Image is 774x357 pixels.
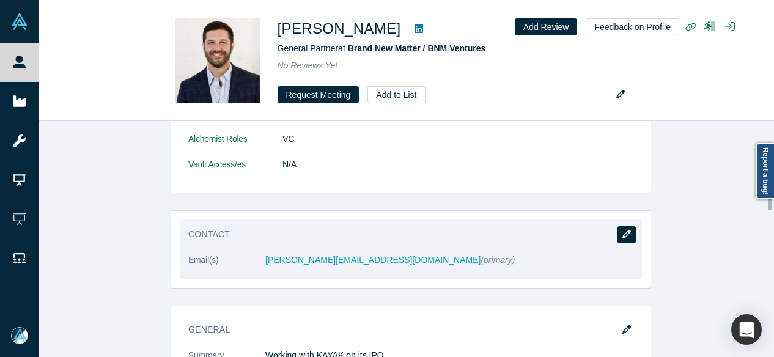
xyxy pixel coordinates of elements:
img: Sam Shevat's Profile Image [175,18,260,103]
button: Add Review [515,18,578,35]
button: Feedback on Profile [586,18,679,35]
a: Brand New Matter / BNM Ventures [348,43,486,53]
h3: Contact [188,228,616,241]
a: Report a bug! [756,143,774,199]
img: Mia Scott's Account [11,327,28,344]
span: (primary) [481,255,515,265]
h1: [PERSON_NAME] [278,18,401,40]
dt: Vault Access/es [188,158,282,184]
a: [PERSON_NAME][EMAIL_ADDRESS][DOMAIN_NAME] [265,255,481,265]
dt: Email(s) [188,254,265,279]
button: Request Meeting [278,86,359,103]
img: Alchemist Vault Logo [11,13,28,30]
button: Add to List [367,86,425,103]
h3: General [188,323,616,336]
dd: VC [282,133,633,145]
span: General Partner at [278,43,486,53]
dd: N/A [282,158,633,171]
dt: Alchemist Roles [188,133,282,158]
span: No Reviews Yet [278,61,338,70]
